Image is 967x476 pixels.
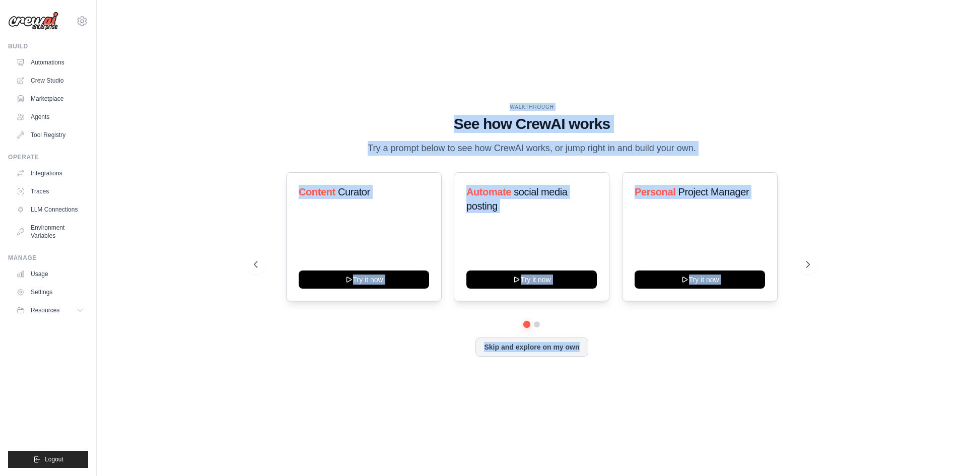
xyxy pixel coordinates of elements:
span: Logout [45,455,63,463]
div: Build [8,42,88,50]
div: Manage [8,254,88,262]
span: Curator [338,186,370,197]
button: Resources [12,302,88,318]
span: Resources [31,306,59,314]
iframe: Chat Widget [917,428,967,476]
span: Automate [466,186,511,197]
a: Usage [12,266,88,282]
p: Try a prompt below to see how CrewAI works, or jump right in and build your own. [363,141,701,156]
a: Crew Studio [12,73,88,89]
span: Content [299,186,335,197]
a: Tool Registry [12,127,88,143]
span: Project Manager [678,186,749,197]
div: Operate [8,153,88,161]
a: Integrations [12,165,88,181]
div: Widget de chat [917,428,967,476]
div: WALKTHROUGH [254,103,810,111]
a: Environment Variables [12,220,88,244]
a: LLM Connections [12,201,88,218]
a: Marketplace [12,91,88,107]
a: Traces [12,183,88,199]
button: Skip and explore on my own [475,337,588,357]
img: Logo [8,12,58,31]
a: Agents [12,109,88,125]
button: Try it now [635,270,765,289]
button: Try it now [299,270,429,289]
button: Try it now [466,270,597,289]
a: Settings [12,284,88,300]
button: Logout [8,451,88,468]
h1: See how CrewAI works [254,115,810,133]
span: Personal [635,186,675,197]
span: social media posting [466,186,568,212]
a: Automations [12,54,88,71]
